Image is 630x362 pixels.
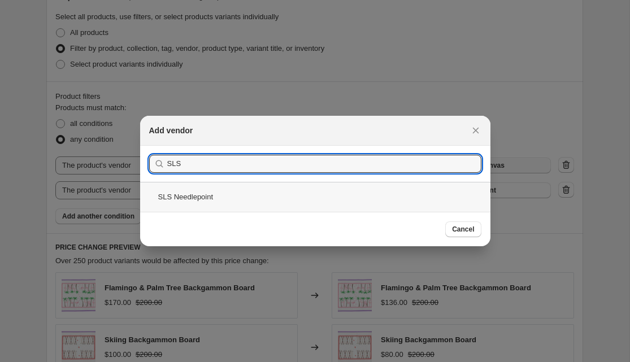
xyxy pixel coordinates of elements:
span: Cancel [452,225,474,234]
h2: Add vendor [149,125,193,136]
button: Cancel [445,221,481,237]
button: Close [468,123,484,138]
input: Search vendors [167,155,481,173]
div: SLS Needlepoint [140,182,490,212]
